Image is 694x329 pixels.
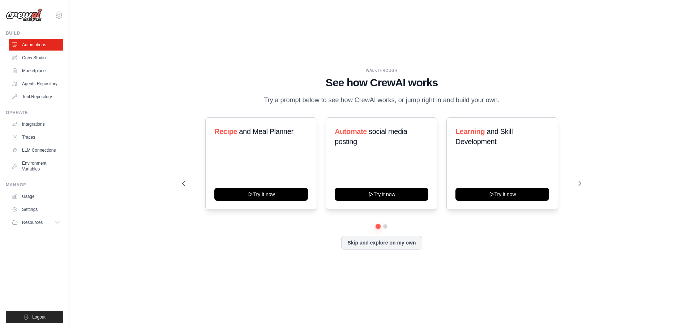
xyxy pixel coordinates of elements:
[9,131,63,143] a: Traces
[22,220,43,225] span: Resources
[455,127,485,135] span: Learning
[182,68,581,73] div: WALKTHROUGH
[9,118,63,130] a: Integrations
[9,52,63,64] a: Crew Studio
[9,65,63,77] a: Marketplace
[335,188,428,201] button: Try it now
[6,182,63,188] div: Manage
[214,127,237,135] span: Recipe
[9,217,63,228] button: Resources
[6,311,63,323] button: Logout
[182,76,581,89] h1: See how CrewAI works
[9,78,63,90] a: Agents Repository
[455,188,549,201] button: Try it now
[6,30,63,36] div: Build
[9,39,63,51] a: Automations
[341,236,422,250] button: Skip and explore on my own
[6,8,42,22] img: Logo
[9,191,63,202] a: Usage
[335,127,407,146] span: social media posting
[260,95,503,105] p: Try a prompt below to see how CrewAI works, or jump right in and build your own.
[9,204,63,215] a: Settings
[335,127,367,135] span: Automate
[455,127,513,146] span: and Skill Development
[32,314,46,320] span: Logout
[214,188,308,201] button: Try it now
[239,127,293,135] span: and Meal Planner
[9,157,63,175] a: Environment Variables
[9,144,63,156] a: LLM Connections
[9,91,63,103] a: Tool Repository
[6,110,63,116] div: Operate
